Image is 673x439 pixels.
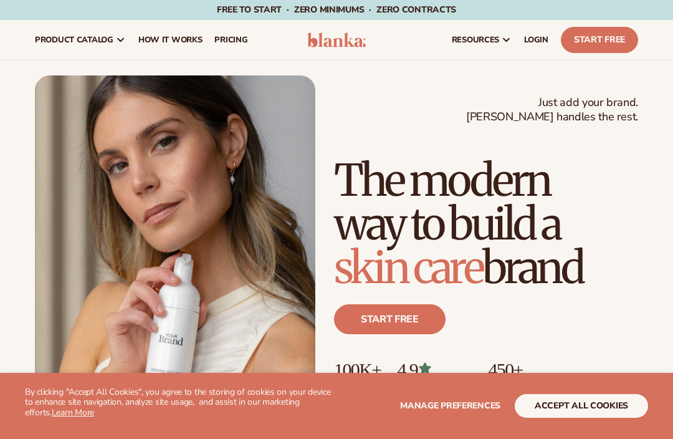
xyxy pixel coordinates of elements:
p: 4.9 [398,359,476,380]
span: Just add your brand. [PERSON_NAME] handles the rest. [466,95,638,125]
span: How It Works [138,35,203,45]
p: 450+ [488,359,582,380]
button: accept all cookies [515,394,648,418]
span: LOGIN [524,35,548,45]
button: Manage preferences [400,394,500,418]
p: By clicking "Accept All Cookies", you agree to the storing of cookies on your device to enhance s... [25,387,336,418]
p: 100K+ [334,359,385,380]
span: product catalog [35,35,113,45]
span: resources [452,35,499,45]
a: product catalog [29,20,132,60]
img: Female holding tanning mousse. [35,75,315,429]
span: Manage preferences [400,400,500,412]
a: Start Free [561,27,638,53]
a: How It Works [132,20,209,60]
a: resources [446,20,518,60]
img: logo [307,32,365,47]
a: LOGIN [518,20,555,60]
a: Start free [334,304,446,334]
a: Learn More [52,407,94,418]
h1: The modern way to build a brand [334,158,638,289]
span: skin care [334,240,482,295]
span: pricing [214,35,247,45]
a: pricing [208,20,254,60]
span: Free to start · ZERO minimums · ZERO contracts [217,4,456,16]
